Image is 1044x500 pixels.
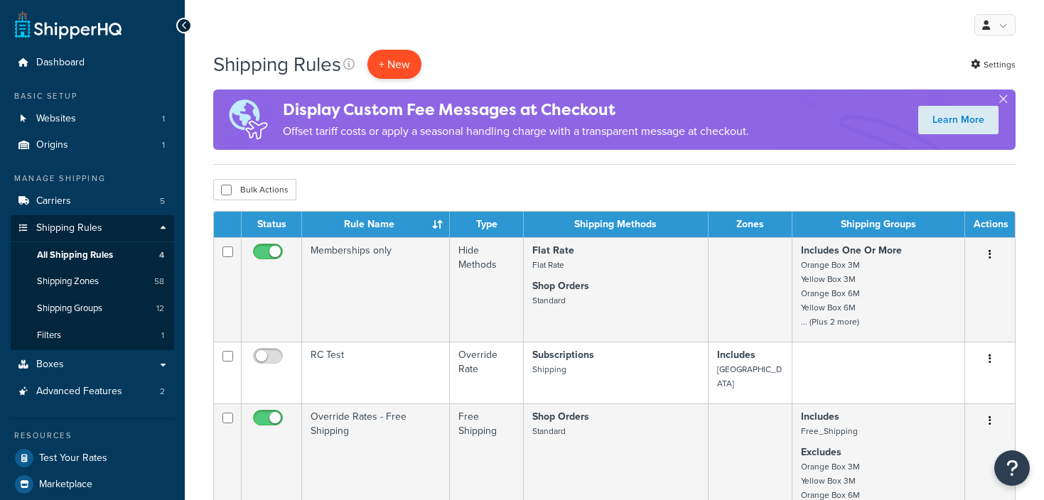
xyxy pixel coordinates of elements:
[971,55,1016,75] a: Settings
[801,425,858,437] small: Free_Shipping
[717,347,755,362] strong: Includes
[302,342,450,403] td: RC Test
[302,237,450,342] td: Memberships only
[801,259,860,328] small: Orange Box 3M Yellow Box 3M Orange Box 6M Yellow Box 6M ... (Plus 2 more)
[160,386,165,398] span: 2
[450,237,523,342] td: Hide Methods
[965,212,1015,237] th: Actions
[11,352,174,378] a: Boxes
[36,57,85,69] span: Dashboard
[11,106,174,132] a: Websites 1
[11,430,174,442] div: Resources
[801,445,841,460] strong: Excludes
[801,243,902,258] strong: Includes One Or More
[994,450,1030,486] button: Open Resource Center
[709,212,793,237] th: Zones
[11,90,174,102] div: Basic Setup
[11,242,174,268] a: All Shipping Rules 4
[15,11,122,39] a: ShipperHQ Home
[36,359,64,371] span: Boxes
[11,295,174,322] li: Shipping Groups
[532,278,589,293] strong: Shop Orders
[792,212,964,237] th: Shipping Groups
[11,268,174,295] li: Shipping Zones
[11,215,174,350] li: Shipping Rules
[11,242,174,268] li: All Shipping Rules
[11,268,174,295] a: Shipping Zones 58
[717,363,782,390] small: [GEOGRAPHIC_DATA]
[532,425,566,437] small: Standard
[36,386,122,398] span: Advanced Features
[36,222,102,234] span: Shipping Rules
[156,303,164,315] span: 12
[162,139,165,151] span: 1
[162,113,165,125] span: 1
[11,215,174,241] a: Shipping Rules
[532,294,566,307] small: Standard
[283,121,749,141] p: Offset tariff costs or apply a seasonal handling charge with a transparent message at checkout.
[283,98,749,121] h4: Display Custom Fee Messages at Checkout
[524,212,709,237] th: Shipping Methods
[36,139,68,151] span: Origins
[918,106,999,134] a: Learn More
[302,212,450,237] th: Rule Name : activate to sort column ascending
[11,295,174,322] a: Shipping Groups 12
[367,50,421,79] p: + New
[154,276,164,288] span: 58
[36,113,76,125] span: Websites
[37,303,102,315] span: Shipping Groups
[450,342,523,403] td: Override Rate
[532,363,566,376] small: Shipping
[532,259,564,271] small: Flat Rate
[37,330,61,342] span: Filters
[11,188,174,214] a: Carriers 5
[159,249,164,261] span: 4
[532,243,574,258] strong: Flat Rate
[36,195,71,207] span: Carriers
[11,379,174,405] li: Advanced Features
[11,132,174,158] li: Origins
[11,322,174,349] a: Filters 1
[532,409,589,424] strong: Shop Orders
[11,132,174,158] a: Origins 1
[11,50,174,76] a: Dashboard
[532,347,594,362] strong: Subscriptions
[11,188,174,214] li: Carriers
[37,249,113,261] span: All Shipping Rules
[37,276,99,288] span: Shipping Zones
[213,89,283,150] img: duties-banner-06bc72dcb5fe05cb3f9472aba00be2ae8eb53ab6f0d8bb03d382ba314ac3c341.png
[39,452,107,464] span: Test Your Rates
[213,179,296,200] button: Bulk Actions
[11,173,174,185] div: Manage Shipping
[11,472,174,497] a: Marketplace
[11,322,174,349] li: Filters
[801,409,839,424] strong: Includes
[39,479,92,491] span: Marketplace
[11,445,174,471] a: Test Your Rates
[160,195,165,207] span: 5
[161,330,164,342] span: 1
[450,212,523,237] th: Type
[11,106,174,132] li: Websites
[11,379,174,405] a: Advanced Features 2
[242,212,302,237] th: Status
[213,50,341,78] h1: Shipping Rules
